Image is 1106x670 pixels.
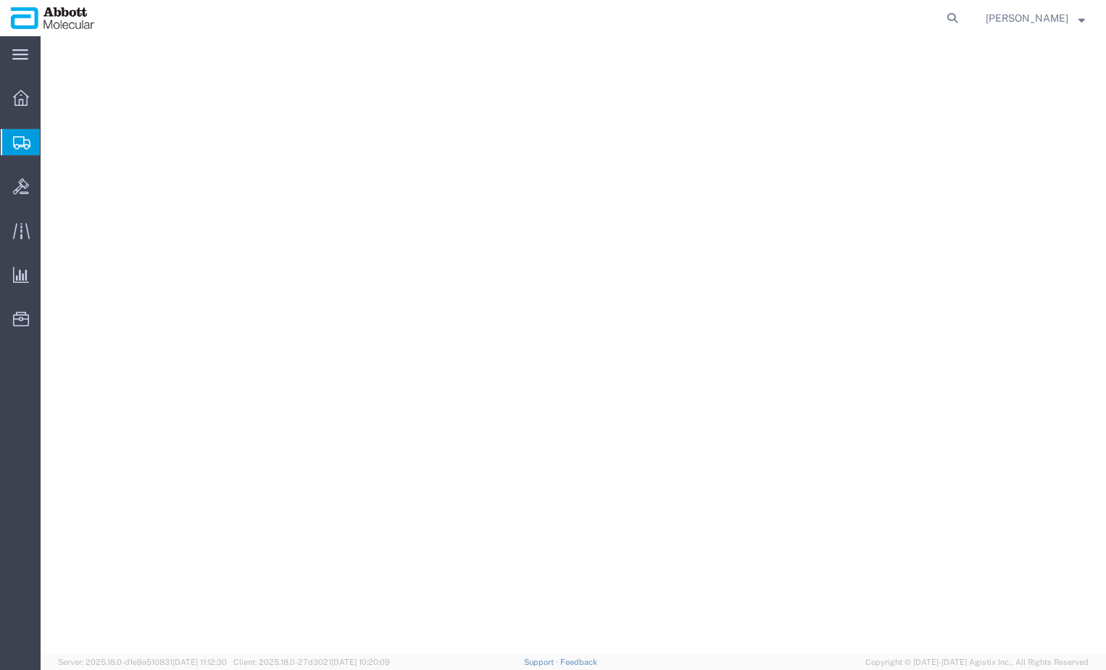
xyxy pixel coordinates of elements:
[865,656,1089,669] span: Copyright © [DATE]-[DATE] Agistix Inc., All Rights Reserved
[986,10,1068,26] span: Raza Khan
[10,7,95,29] img: logo
[560,658,597,666] a: Feedback
[233,658,390,666] span: Client: 2025.18.0-27d3021
[58,658,227,666] span: Server: 2025.18.0-d1e9a510831
[172,658,227,666] span: [DATE] 11:12:30
[524,658,560,666] a: Support
[985,9,1086,27] button: [PERSON_NAME]
[41,36,1106,655] iframe: FS Legacy Container
[331,658,390,666] span: [DATE] 10:20:09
